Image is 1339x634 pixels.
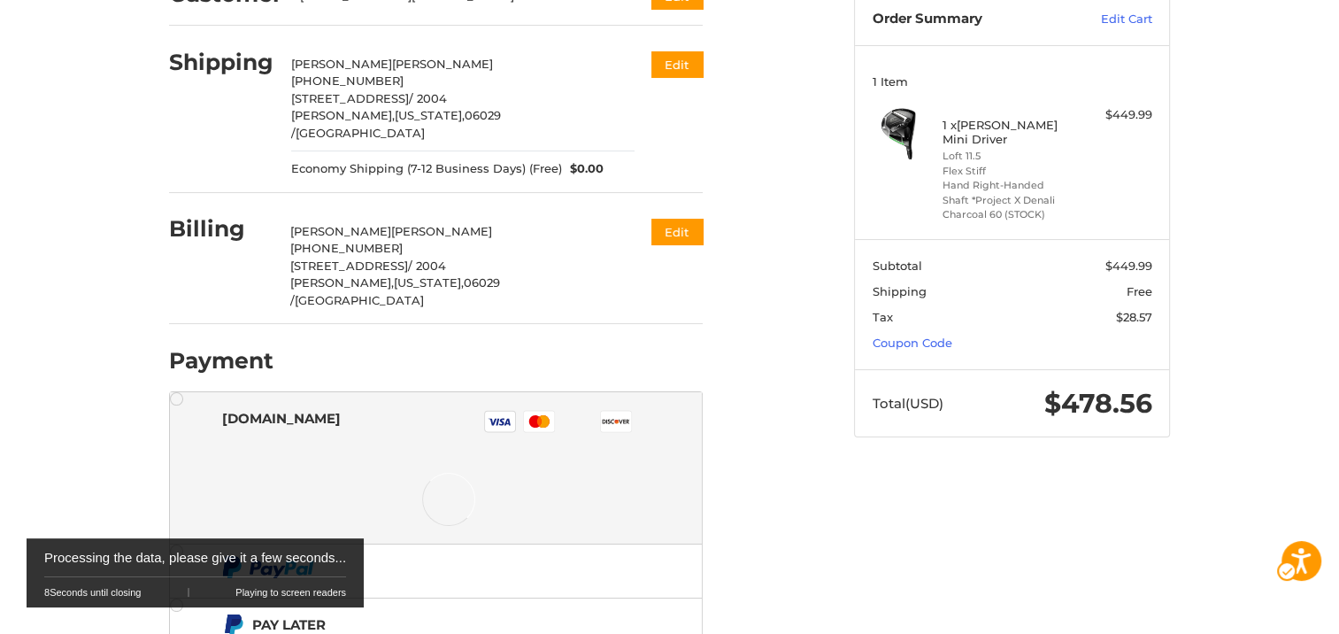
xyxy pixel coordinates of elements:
span: [PERSON_NAME], [290,275,394,290]
span: [PERSON_NAME] [391,224,492,238]
h3: 1 Item [873,74,1152,89]
span: [PERSON_NAME] [291,57,392,71]
span: $0.00 [562,160,604,178]
span: Total (USD) [873,395,943,412]
li: Flex Stiff [943,164,1078,179]
span: 8 [44,587,50,598]
div: Processing the data, please give it a few seconds... [44,538,346,577]
span: [PERSON_NAME], [291,108,395,122]
li: Shaft *Project X Denali Charcoal 60 (STOCK) [943,193,1078,222]
div: $449.99 [1082,106,1152,124]
li: Hand Right-Handed [943,178,1078,193]
span: Shipping [873,284,927,298]
a: Coupon Code [873,336,952,350]
h2: Shipping [169,49,273,76]
div: [STREET_ADDRESS]/ 2004[PERSON_NAME],[US_STATE],06029 /[GEOGRAPHIC_DATA] [290,258,635,310]
a: Edit Cart [1063,11,1152,28]
div: Shipping [169,47,273,78]
span: / 2004 [409,91,447,105]
div: Billing [169,214,273,245]
span: 06029 / [290,275,500,307]
span: [US_STATE], [394,275,464,290]
span: [PHONE_NUMBER] [291,73,404,88]
h4: 1 x [PERSON_NAME] Mini Driver [943,118,1078,147]
span: $478.56 [1044,387,1152,420]
div: Economy Shipping (7-12 Business Days) (Free)$0.00 [291,142,635,177]
h3: Order Summary [873,11,1063,28]
iframe: Google Iframe [1263,577,1339,634]
span: / 2004 [408,259,446,273]
span: $28.57 [1116,310,1152,324]
span: [GEOGRAPHIC_DATA] [295,293,424,307]
span: Economy Shipping (7-12 Business Days) (Free) [291,160,562,178]
button: Edit [651,219,703,244]
span: [US_STATE], [395,108,465,122]
h2: Billing [169,215,273,243]
button: Edit [651,51,703,77]
span: Subtotal [873,259,922,273]
div: [STREET_ADDRESS]/ 2004[PERSON_NAME],[US_STATE],06029 /[GEOGRAPHIC_DATA] [291,90,635,143]
span: $449.99 [1105,259,1152,273]
h2: Payment [169,347,273,375]
span: [STREET_ADDRESS] [290,259,408,273]
span: [STREET_ADDRESS] [291,91,409,105]
span: Tax [873,310,893,324]
span: [PERSON_NAME] [290,224,391,238]
span: [PHONE_NUMBER] [290,241,403,255]
span: [PERSON_NAME] [392,57,493,71]
span: 06029 / [291,108,501,140]
span: Free [1127,284,1152,298]
div: [DOMAIN_NAME] [222,404,341,433]
span: [GEOGRAPHIC_DATA] [296,126,425,140]
li: Loft 11.5 [943,149,1078,164]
